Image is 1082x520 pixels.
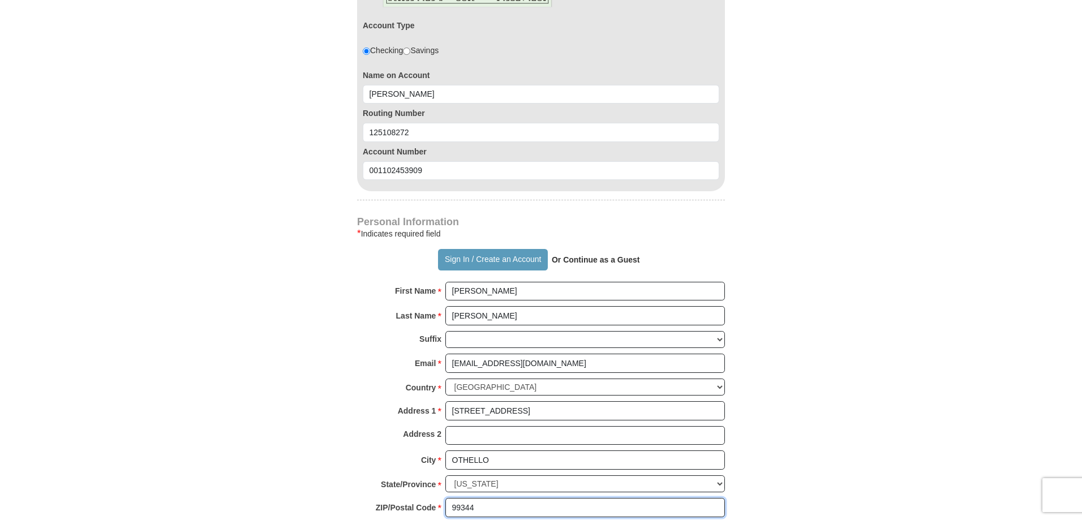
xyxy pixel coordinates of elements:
[357,227,725,240] div: Indicates required field
[363,108,719,119] label: Routing Number
[406,380,436,396] strong: Country
[438,249,547,270] button: Sign In / Create an Account
[419,331,441,347] strong: Suffix
[363,20,415,31] label: Account Type
[357,217,725,226] h4: Personal Information
[395,283,436,299] strong: First Name
[363,70,719,81] label: Name on Account
[363,45,439,56] div: Checking Savings
[421,452,436,468] strong: City
[396,308,436,324] strong: Last Name
[415,355,436,371] strong: Email
[398,403,436,419] strong: Address 1
[363,146,719,157] label: Account Number
[552,255,640,264] strong: Or Continue as a Guest
[381,476,436,492] strong: State/Province
[376,500,436,515] strong: ZIP/Postal Code
[403,426,441,442] strong: Address 2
